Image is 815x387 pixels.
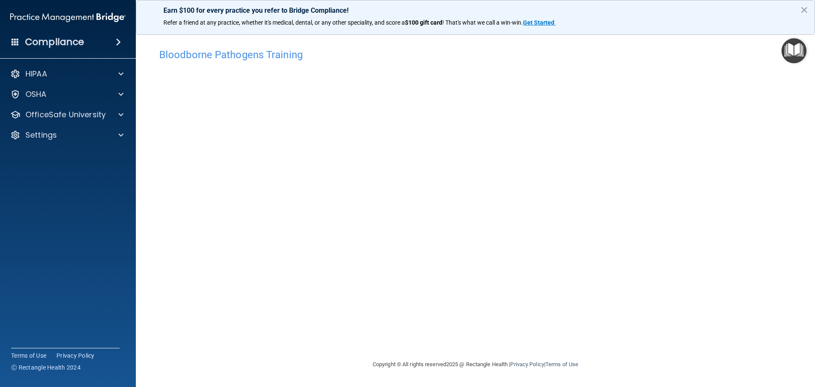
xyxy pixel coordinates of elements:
strong: $100 gift card [405,19,442,26]
p: HIPAA [25,69,47,79]
p: Settings [25,130,57,140]
a: Privacy Policy [56,351,95,360]
div: Copyright © All rights reserved 2025 @ Rectangle Health | | [320,351,630,378]
h4: Compliance [25,36,84,48]
button: Close [800,3,808,17]
a: OSHA [10,89,124,99]
span: ! That's what we call a win-win. [442,19,523,26]
a: OfficeSafe University [10,110,124,120]
button: Open Resource Center [781,38,807,63]
a: Settings [10,130,124,140]
a: Privacy Policy [510,361,544,367]
a: Get Started [523,19,556,26]
span: Refer a friend at any practice, whether it's medical, dental, or any other speciality, and score a [163,19,405,26]
iframe: bbp [159,65,792,326]
p: OSHA [25,89,47,99]
p: OfficeSafe University [25,110,106,120]
img: PMB logo [10,9,126,26]
a: Terms of Use [11,351,46,360]
p: Earn $100 for every practice you refer to Bridge Compliance! [163,6,787,14]
span: Ⓒ Rectangle Health 2024 [11,363,81,372]
strong: Get Started [523,19,554,26]
a: HIPAA [10,69,124,79]
a: Terms of Use [545,361,578,367]
h4: Bloodborne Pathogens Training [159,49,792,60]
